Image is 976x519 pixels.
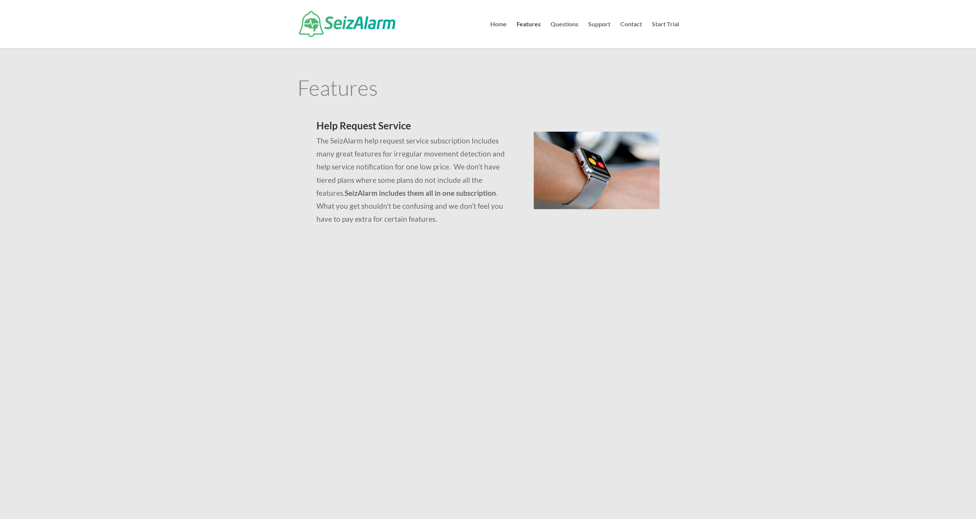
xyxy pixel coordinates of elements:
[620,21,642,48] a: Contact
[908,489,968,511] iframe: Help widget launcher
[551,21,578,48] a: Questions
[517,21,541,48] a: Features
[534,132,660,209] img: seizalarm-on-wrist
[490,21,507,48] a: Home
[316,134,515,226] p: The SeizAlarm help request service subscription Includes many great features for irregular moveme...
[297,77,679,102] h1: Features
[652,21,679,48] a: Start Trial
[299,11,395,37] img: SeizAlarm
[345,189,496,197] strong: SeizAlarm includes them all in one subscription
[316,121,515,134] h2: Help Request Service
[588,21,610,48] a: Support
